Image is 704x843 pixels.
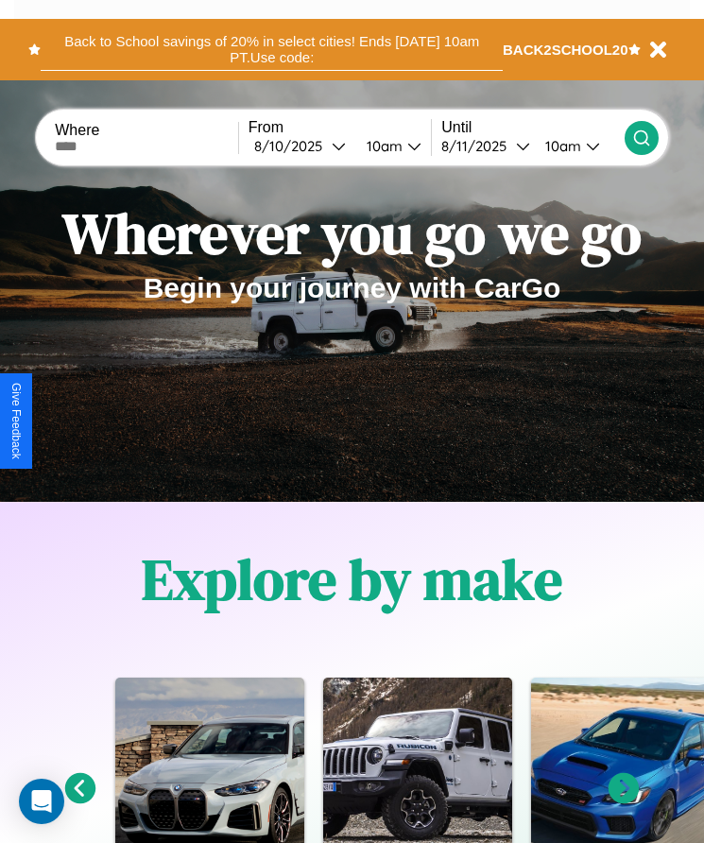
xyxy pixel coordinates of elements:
[530,136,625,156] button: 10am
[536,137,586,155] div: 10am
[357,137,407,155] div: 10am
[55,122,238,139] label: Where
[41,28,503,71] button: Back to School savings of 20% in select cities! Ends [DATE] 10am PT.Use code:
[503,42,628,58] b: BACK2SCHOOL20
[142,541,562,618] h1: Explore by make
[441,119,625,136] label: Until
[19,779,64,824] div: Open Intercom Messenger
[352,136,432,156] button: 10am
[254,137,332,155] div: 8 / 10 / 2025
[249,136,352,156] button: 8/10/2025
[249,119,432,136] label: From
[9,383,23,459] div: Give Feedback
[441,137,516,155] div: 8 / 11 / 2025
